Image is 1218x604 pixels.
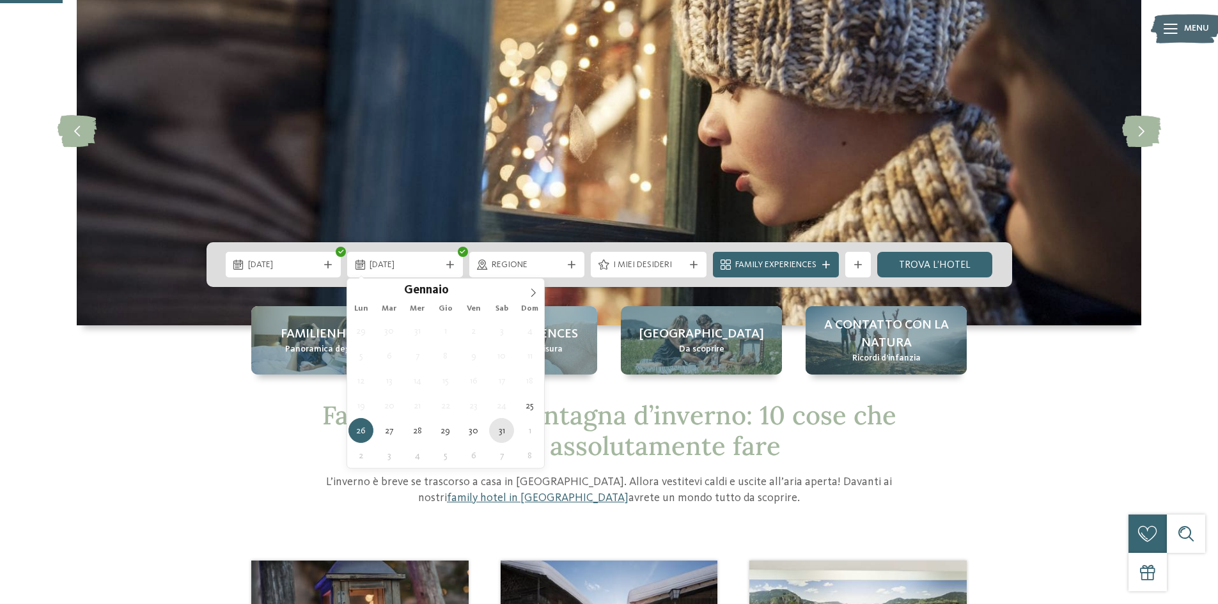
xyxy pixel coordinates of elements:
p: L’inverno è breve se trascorso a casa in [GEOGRAPHIC_DATA]. Allora vestitevi caldi e uscite all’a... [306,474,913,506]
span: Gennaio 18, 2026 [517,368,542,393]
span: Febbraio 6, 2026 [461,443,486,468]
span: Gennaio 6, 2026 [377,343,402,368]
span: Sab [488,305,516,313]
a: Family hotel in montagna d’inverno: 10 consigli per voi [GEOGRAPHIC_DATA] Da scoprire [621,306,782,375]
span: Family Experiences [735,259,816,272]
span: Gennaio 22, 2026 [433,393,458,418]
span: Gennaio 9, 2026 [461,343,486,368]
span: Family hotel in montagna d’inverno: 10 cose che dovreste assolutamente fare [322,399,896,462]
span: Gennaio 30, 2026 [461,418,486,443]
span: Dicembre 29, 2025 [348,318,373,343]
a: Family hotel in montagna d’inverno: 10 consigli per voi A contatto con la natura Ricordi d’infanzia [806,306,967,375]
span: Gennaio 10, 2026 [489,343,514,368]
span: Gennaio 28, 2026 [405,418,430,443]
a: family hotel in [GEOGRAPHIC_DATA] [447,492,629,504]
span: A contatto con la natura [818,316,954,352]
span: Gennaio 31, 2026 [489,418,514,443]
span: Lun [347,305,375,313]
span: Mar [375,305,403,313]
span: Gennaio 23, 2026 [461,393,486,418]
span: Gennaio 27, 2026 [377,418,402,443]
span: Gennaio 15, 2026 [433,368,458,393]
span: Gennaio 13, 2026 [377,368,402,393]
span: Gennaio 29, 2026 [433,418,458,443]
span: [GEOGRAPHIC_DATA] [639,325,764,343]
span: Gennaio 8, 2026 [433,343,458,368]
span: Gennaio 11, 2026 [517,343,542,368]
span: Panoramica degli hotel [285,343,379,356]
span: Gennaio 12, 2026 [348,368,373,393]
span: Gennaio 25, 2026 [517,393,542,418]
span: Gennaio 20, 2026 [377,393,402,418]
span: Gennaio 26, 2026 [348,418,373,443]
span: Febbraio 5, 2026 [433,443,458,468]
span: Gennaio 5, 2026 [348,343,373,368]
span: Gennaio 1, 2026 [433,318,458,343]
span: Gennaio 2, 2026 [461,318,486,343]
span: Gennaio 14, 2026 [405,368,430,393]
span: [DATE] [370,259,441,272]
span: I miei desideri [613,259,684,272]
span: Gio [432,305,460,313]
span: Ven [460,305,488,313]
span: [DATE] [248,259,319,272]
span: Gennaio 19, 2026 [348,393,373,418]
span: Febbraio 4, 2026 [405,443,430,468]
span: Dom [516,305,544,313]
span: Regione [492,259,563,272]
span: Febbraio 8, 2026 [517,443,542,468]
span: Gennaio 17, 2026 [489,368,514,393]
span: Febbraio 3, 2026 [377,443,402,468]
span: Gennaio 21, 2026 [405,393,430,418]
span: Gennaio [404,285,449,297]
span: Gennaio 16, 2026 [461,368,486,393]
input: Year [449,283,491,297]
span: Gennaio 7, 2026 [405,343,430,368]
span: Ricordi d’infanzia [852,352,921,365]
span: Gennaio 4, 2026 [517,318,542,343]
span: Febbraio 1, 2026 [517,418,542,443]
span: Febbraio 7, 2026 [489,443,514,468]
span: Gennaio 3, 2026 [489,318,514,343]
span: Febbraio 2, 2026 [348,443,373,468]
span: Gennaio 24, 2026 [489,393,514,418]
span: Mer [403,305,432,313]
span: Dicembre 30, 2025 [377,318,402,343]
a: trova l’hotel [877,252,993,277]
span: Dicembre 31, 2025 [405,318,430,343]
a: Family hotel in montagna d’inverno: 10 consigli per voi Familienhotels Panoramica degli hotel [251,306,412,375]
span: Da scoprire [679,343,724,356]
span: Familienhotels [281,325,383,343]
